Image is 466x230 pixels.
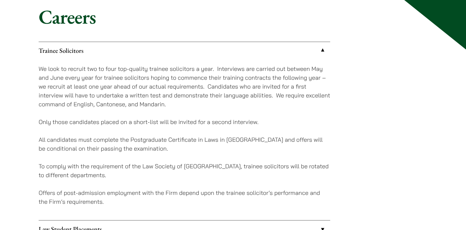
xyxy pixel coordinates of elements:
p: To comply with the requirement of the Law Society of [GEOGRAPHIC_DATA], trainee solicitors will b... [39,162,330,179]
div: Trainee Solicitors [39,59,330,220]
h1: Careers [39,5,427,29]
a: Trainee Solicitors [39,42,330,59]
p: Offers of post-admission employment with the Firm depend upon the trainee solicitor’s performance... [39,188,330,206]
p: Only those candidates placed on a short-list will be invited for a second interview. [39,117,330,126]
p: We look to recruit two to four top-quality trainee solicitors a year. Interviews are carried out ... [39,64,330,109]
p: All candidates must complete the Postgraduate Certificate in Laws in [GEOGRAPHIC_DATA] and offers... [39,135,330,153]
